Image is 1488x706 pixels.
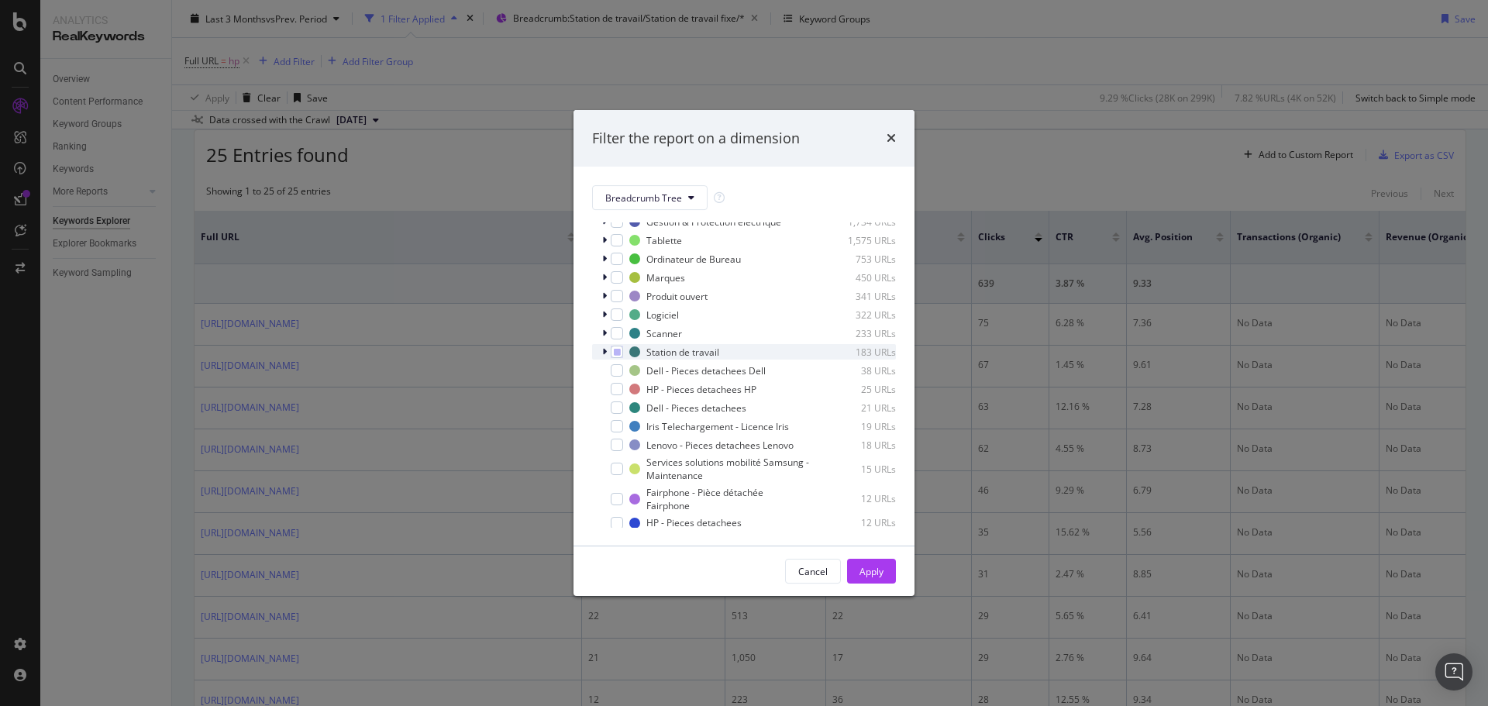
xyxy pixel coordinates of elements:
[1435,653,1472,691] div: Open Intercom Messenger
[820,253,896,266] div: 753 URLs
[646,456,816,482] div: Services solutions mobilité Samsung - Maintenance
[820,364,896,377] div: 38 URLs
[646,215,781,229] div: Gestion & Protection électrique
[820,290,896,303] div: 341 URLs
[820,420,896,433] div: 19 URLs
[820,308,896,322] div: 322 URLs
[838,463,896,476] div: 15 URLs
[573,110,914,597] div: modal
[820,401,896,415] div: 21 URLs
[646,253,741,266] div: Ordinateur de Bureau
[847,559,896,584] button: Apply
[820,346,896,359] div: 183 URLs
[820,439,896,452] div: 18 URLs
[823,492,896,505] div: 12 URLs
[592,129,800,149] div: Filter the report on a dimension
[605,191,682,205] span: Breadcrumb Tree
[646,234,682,247] div: Tablette
[798,565,828,578] div: Cancel
[820,516,896,529] div: 12 URLs
[887,129,896,149] div: times
[785,559,841,584] button: Cancel
[646,383,756,396] div: HP - Pieces detachees HP
[646,486,801,512] div: Fairphone - Pièce détachée Fairphone
[592,185,708,210] button: Breadcrumb Tree
[820,234,896,247] div: 1,575 URLs
[820,383,896,396] div: 25 URLs
[646,364,766,377] div: Dell - Pieces detachees Dell
[646,327,682,340] div: Scanner
[646,271,685,284] div: Marques
[646,439,794,452] div: Lenovo - Pieces detachees Lenovo
[646,346,719,359] div: Station de travail
[646,516,742,529] div: HP - Pieces detachees
[646,290,708,303] div: Produit ouvert
[820,271,896,284] div: 450 URLs
[646,401,746,415] div: Dell - Pieces detachees
[646,420,789,433] div: Iris Telechargement - Licence Iris
[820,215,896,229] div: 1,734 URLs
[820,327,896,340] div: 233 URLs
[646,308,679,322] div: Logiciel
[859,565,883,578] div: Apply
